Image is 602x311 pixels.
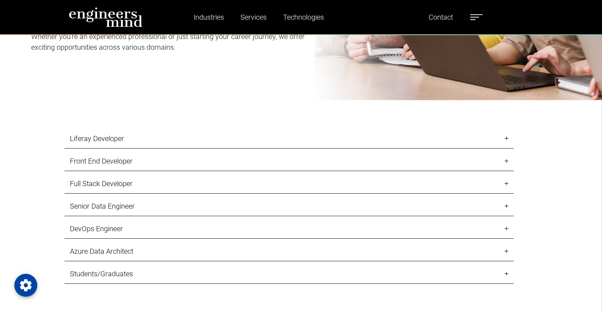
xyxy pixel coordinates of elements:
[64,242,514,261] a: Azure Data Architect
[64,219,514,239] a: DevOps Engineer
[191,9,227,25] a: Industries
[426,9,456,25] a: Contact
[64,151,514,171] a: Front End Developer
[64,264,514,284] a: Students/Graduates
[64,196,514,216] a: Senior Data Engineer
[280,9,327,25] a: Technologies
[64,174,514,194] a: Full Stack Developer
[64,129,514,149] a: Liferay Developer
[69,7,143,27] img: logo
[238,9,269,25] a: Services
[31,31,324,53] p: Whether you're an experienced professional or just starting your career journey, we offer excitin...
